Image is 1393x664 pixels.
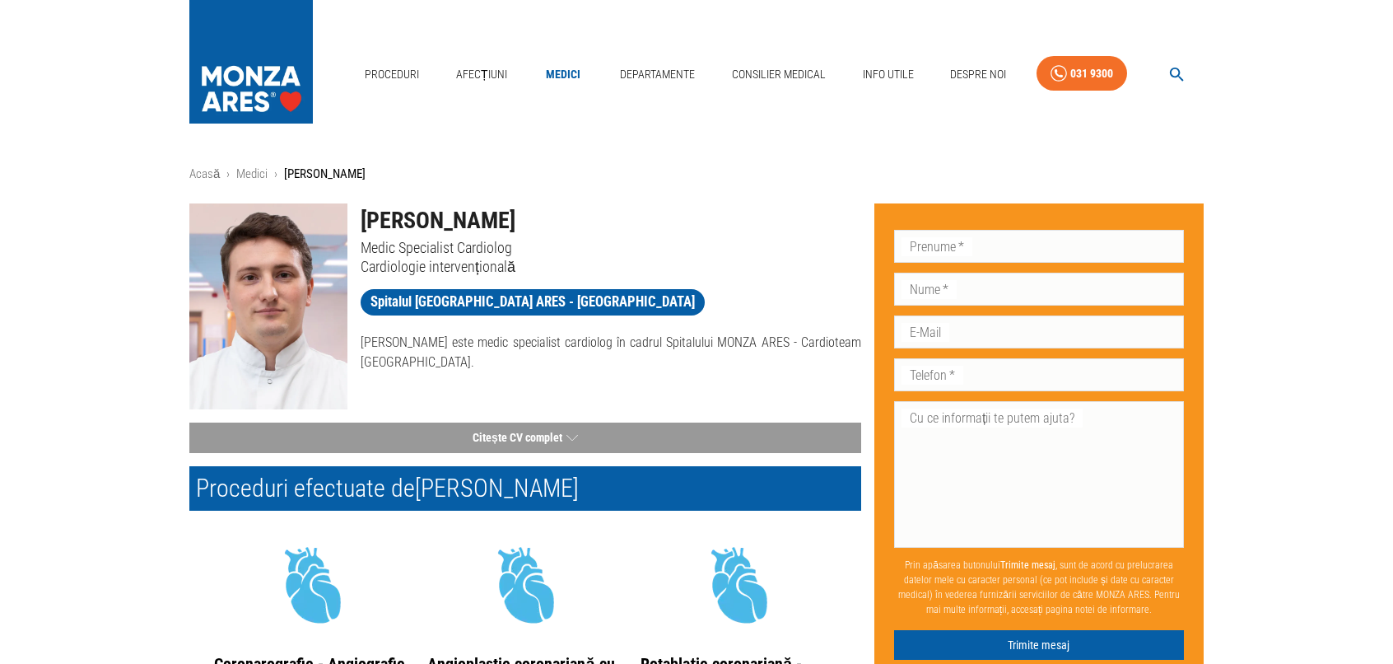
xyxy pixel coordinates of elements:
[856,58,920,91] a: Info Utile
[894,630,1184,661] button: Trimite mesaj
[226,165,230,184] li: ›
[613,58,701,91] a: Departamente
[943,58,1013,91] a: Despre Noi
[361,203,861,238] h1: [PERSON_NAME]
[361,292,705,312] span: Spitalul [GEOGRAPHIC_DATA] ARES - [GEOGRAPHIC_DATA]
[361,289,705,316] a: Spitalul [GEOGRAPHIC_DATA] ARES - [GEOGRAPHIC_DATA]
[361,333,861,372] p: [PERSON_NAME] este medic specialist cardiolog în cadrul Spitalului MONZA ARES - Cardioteam [GEOGR...
[1070,63,1113,84] div: 031 9300
[189,165,1204,184] nav: breadcrumb
[361,238,861,257] p: Medic Specialist Cardiolog
[189,203,347,409] img: Dr. Mihai Cocoi
[894,551,1184,624] p: Prin apăsarea butonului , sunt de acord cu prelucrarea datelor mele cu caracter personal (ce pot ...
[189,423,861,453] button: Citește CV complet
[1000,559,1055,571] b: Trimite mesaj
[361,257,861,276] p: Cardiologie intervențională
[1037,56,1127,91] a: 031 9300
[284,165,366,184] p: [PERSON_NAME]
[358,58,426,91] a: Proceduri
[189,166,220,181] a: Acasă
[450,58,514,91] a: Afecțiuni
[274,165,277,184] li: ›
[189,466,861,511] h2: Proceduri efectuate de [PERSON_NAME]
[537,58,589,91] a: Medici
[236,166,268,181] a: Medici
[725,58,832,91] a: Consilier Medical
